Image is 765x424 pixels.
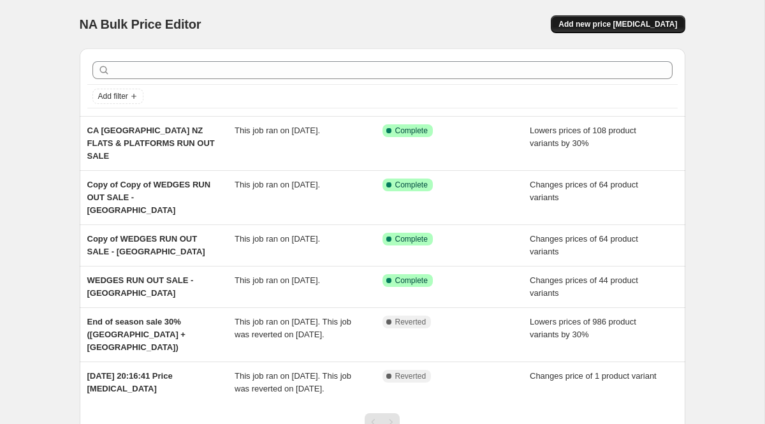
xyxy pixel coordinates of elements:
span: Reverted [395,317,426,327]
span: Reverted [395,371,426,381]
span: Copy of WEDGES RUN OUT SALE - [GEOGRAPHIC_DATA] [87,234,205,256]
span: End of season sale 30% ([GEOGRAPHIC_DATA] + [GEOGRAPHIC_DATA]) [87,317,186,352]
span: NA Bulk Price Editor [80,17,201,31]
span: This job ran on [DATE]. This job was reverted on [DATE]. [235,317,351,339]
span: This job ran on [DATE]. [235,180,320,189]
span: This job ran on [DATE]. [235,126,320,135]
button: Add new price [MEDICAL_DATA] [551,15,685,33]
span: Changes price of 1 product variant [530,371,657,381]
span: Complete [395,180,428,190]
span: WEDGES RUN OUT SALE - [GEOGRAPHIC_DATA] [87,275,194,298]
span: [DATE] 20:16:41 Price [MEDICAL_DATA] [87,371,173,393]
span: Add new price [MEDICAL_DATA] [558,19,677,29]
span: Lowers prices of 986 product variants by 30% [530,317,636,339]
span: Changes prices of 64 product variants [530,234,638,256]
span: Complete [395,126,428,136]
button: Add filter [92,89,143,104]
span: This job ran on [DATE]. This job was reverted on [DATE]. [235,371,351,393]
span: CA [GEOGRAPHIC_DATA] NZ FLATS & PLATFORMS RUN OUT SALE [87,126,215,161]
span: Complete [395,275,428,286]
span: Copy of Copy of WEDGES RUN OUT SALE - [GEOGRAPHIC_DATA] [87,180,211,215]
span: Lowers prices of 108 product variants by 30% [530,126,636,148]
span: This job ran on [DATE]. [235,234,320,244]
span: Complete [395,234,428,244]
span: Changes prices of 44 product variants [530,275,638,298]
span: Add filter [98,91,128,101]
span: Changes prices of 64 product variants [530,180,638,202]
span: This job ran on [DATE]. [235,275,320,285]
